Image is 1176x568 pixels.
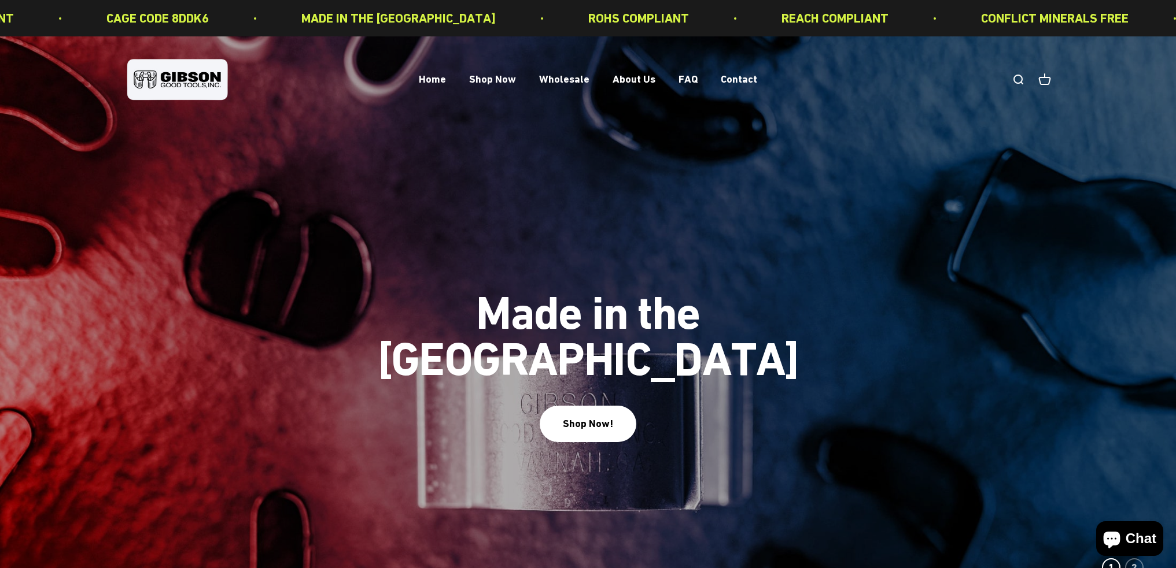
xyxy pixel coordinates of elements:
[679,73,698,86] a: FAQ
[979,8,1126,28] p: CONFLICT MINERALS FREE
[779,8,886,28] p: REACH COMPLIANT
[299,8,493,28] p: MADE IN THE [GEOGRAPHIC_DATA]
[563,415,613,432] div: Shop Now!
[1093,521,1167,559] inbox-online-store-chat: Shopify online store chat
[104,8,207,28] p: CAGE CODE 8DDK6
[586,8,687,28] p: ROHS COMPLIANT
[363,332,814,386] split-lines: Made in the [GEOGRAPHIC_DATA]
[539,73,589,86] a: Wholesale
[721,73,757,86] a: Contact
[419,73,446,86] a: Home
[540,406,636,442] button: Shop Now!
[613,73,655,86] a: About Us
[469,73,516,86] a: Shop Now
